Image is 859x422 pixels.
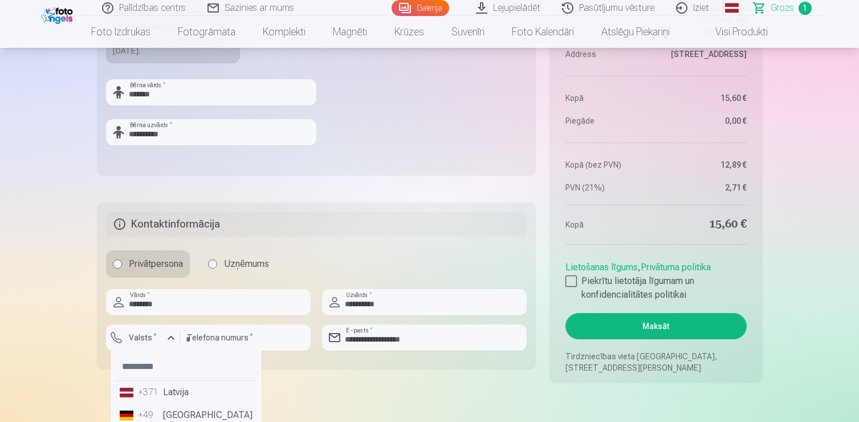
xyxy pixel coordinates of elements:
label: Privātpersona [106,250,190,278]
a: Privātuma politika [641,262,711,273]
h5: Kontaktinformācija [106,212,527,237]
div: +371 [138,386,161,399]
div: , [565,256,746,302]
li: Latvija [115,381,257,404]
dd: [STREET_ADDRESS] [662,48,747,60]
label: Piekrītu lietotāja līgumam un konfidencialitātes politikai [565,274,746,302]
label: Valsts [124,332,161,343]
dt: Piegāde [565,115,650,127]
dt: Kopā (bez PVN) [565,159,650,171]
input: Privātpersona [113,259,122,269]
dt: Address [565,48,650,60]
dd: 15,60 € [662,217,747,233]
a: Krūzes [381,16,438,48]
a: Visi produkti [683,16,781,48]
a: Suvenīri [438,16,498,48]
button: Valsts* [106,324,180,351]
button: Maksāt [565,313,746,339]
dt: PVN (21%) [565,182,650,193]
dd: 12,89 € [662,159,747,171]
a: Atslēgu piekariņi [588,16,683,48]
dd: 2,71 € [662,182,747,193]
input: Uzņēmums [208,259,217,269]
a: Fotogrāmata [164,16,249,48]
dt: Kopā [565,217,650,233]
a: Magnēti [319,16,381,48]
dt: Kopā [565,92,650,104]
dd: 0,00 € [662,115,747,127]
a: Foto izdrukas [78,16,164,48]
label: Uzņēmums [201,250,276,278]
div: +49 [138,408,161,422]
dd: 15,60 € [662,92,747,104]
a: Foto kalendāri [498,16,588,48]
a: Lietošanas līgums [565,262,638,273]
a: Komplekti [249,16,319,48]
p: Tirdzniecības vieta [GEOGRAPHIC_DATA], [STREET_ADDRESS][PERSON_NAME] [565,351,746,374]
img: /fa1 [41,5,76,24]
span: 1 [799,2,812,15]
span: Grozs [771,1,794,15]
